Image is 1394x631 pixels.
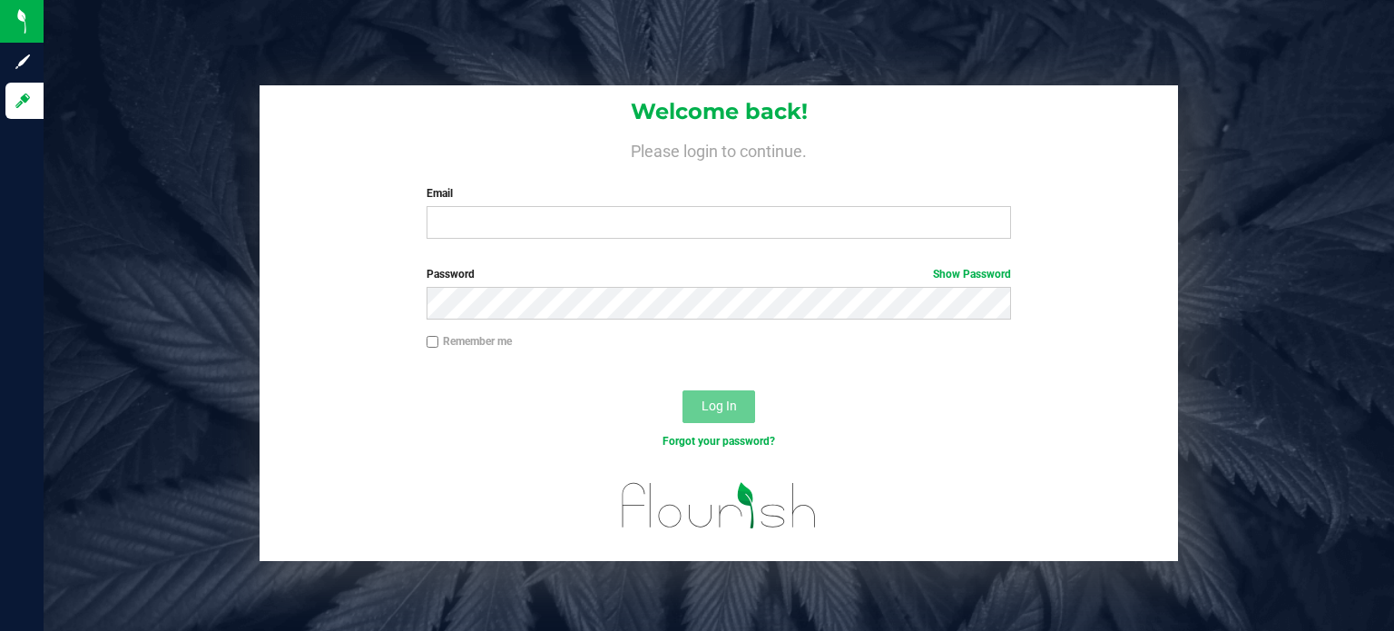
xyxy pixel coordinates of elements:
[260,100,1178,123] h1: Welcome back!
[702,399,737,413] span: Log In
[260,138,1178,160] h4: Please login to continue.
[427,333,512,350] label: Remember me
[427,336,439,349] input: Remember me
[663,435,775,448] a: Forgot your password?
[14,53,32,71] inline-svg: Sign up
[427,268,475,281] span: Password
[933,268,1011,281] a: Show Password
[604,468,834,542] img: flourish_logo.svg
[427,185,1012,202] label: Email
[682,390,755,423] button: Log In
[14,92,32,110] inline-svg: Log in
